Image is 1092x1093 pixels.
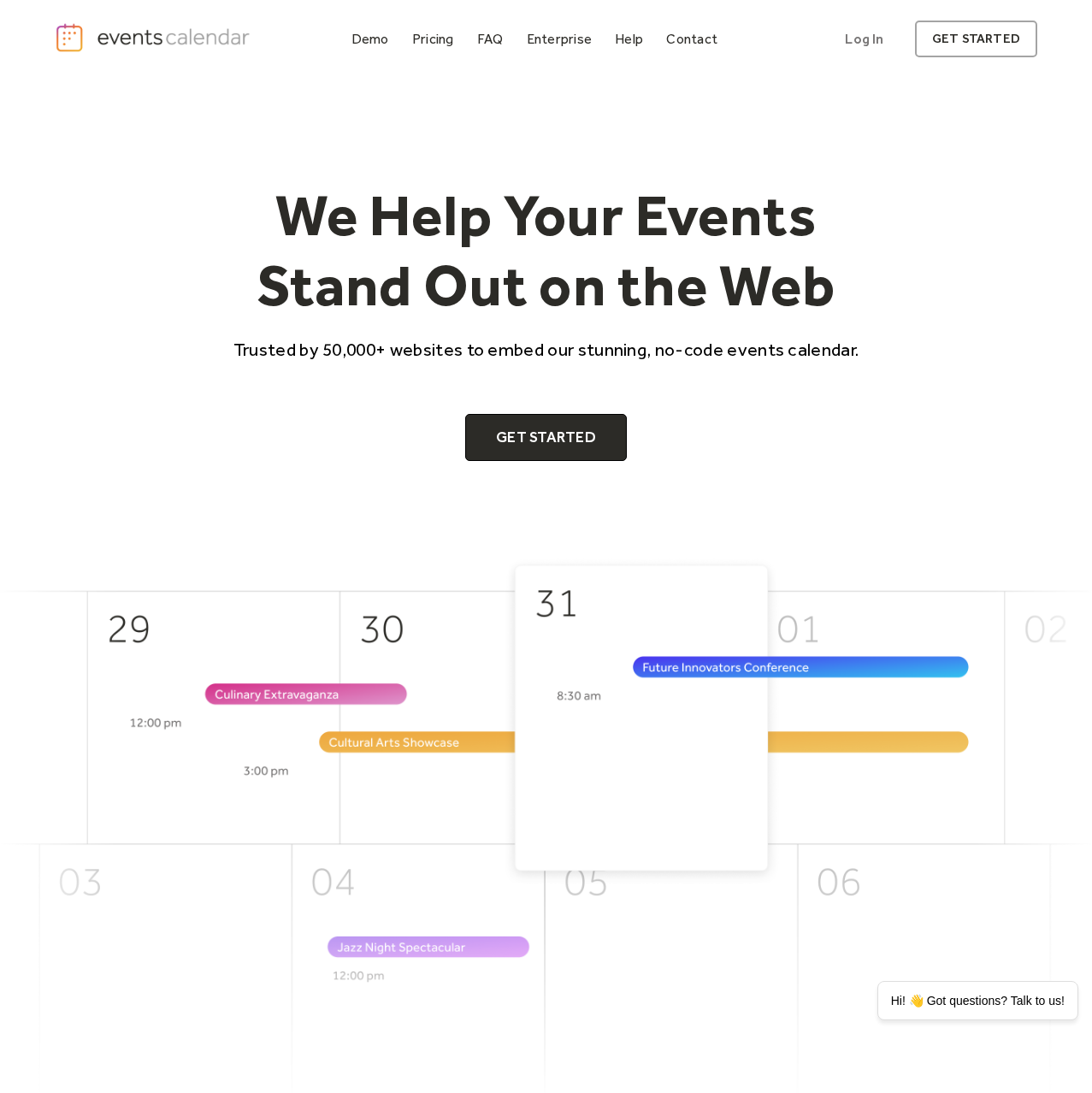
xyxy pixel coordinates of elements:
div: Demo [351,34,389,44]
div: Enterprise [527,34,592,44]
a: Contact [659,27,724,50]
a: Get Started [465,414,627,462]
p: Trusted by 50,000+ websites to embed our stunning, no-code events calendar. [218,337,875,362]
h1: We Help Your Events Stand Out on the Web [218,180,875,320]
div: Help [615,34,643,44]
a: Help [608,27,650,50]
a: Log In [828,21,900,57]
a: FAQ [470,27,511,50]
a: Enterprise [520,27,599,50]
a: Demo [345,27,396,50]
a: home [55,22,255,53]
div: Contact [666,34,717,44]
div: Pricing [412,34,454,44]
a: get started [915,21,1037,57]
div: FAQ [477,34,504,44]
a: Pricing [405,27,461,50]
